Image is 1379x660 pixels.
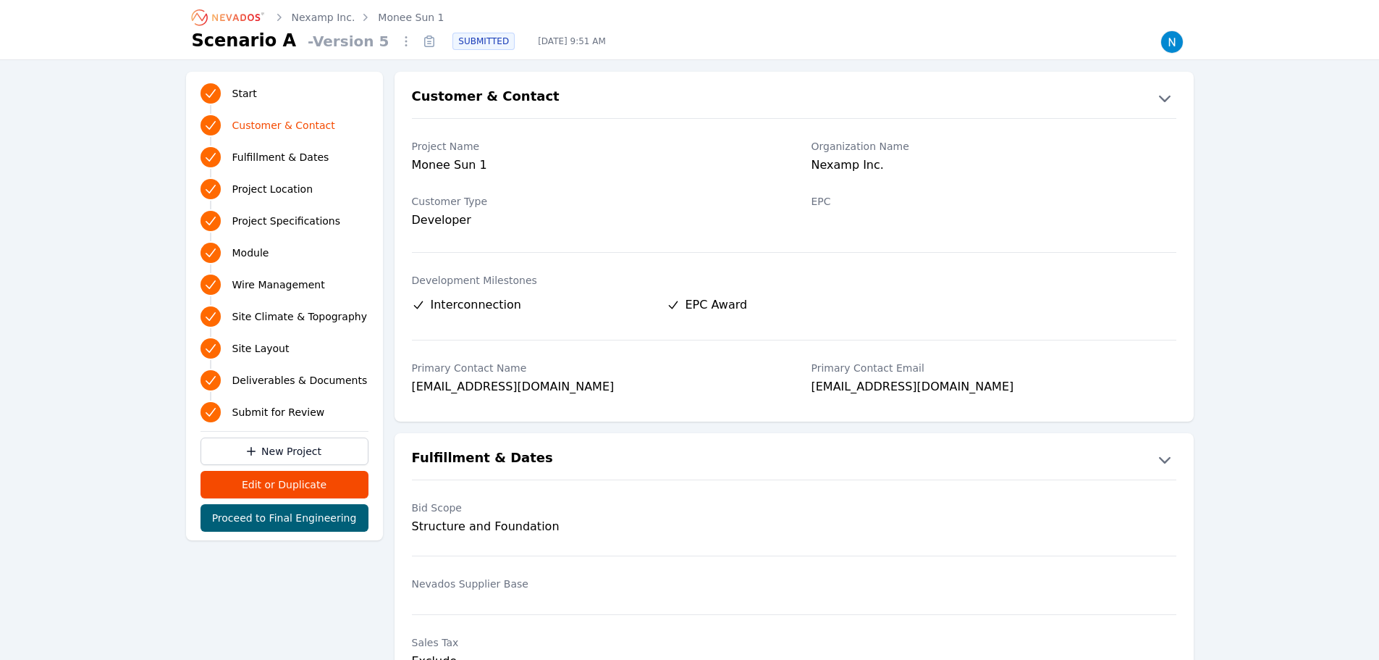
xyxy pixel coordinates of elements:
[412,212,777,229] div: Developer
[201,80,368,425] nav: Progress
[686,296,748,314] span: EPC Award
[412,273,1176,288] label: Development Milestones
[412,378,777,398] div: [EMAIL_ADDRESS][DOMAIN_NAME]
[412,194,777,209] label: Customer Type
[412,448,553,471] h2: Fulfillment & Dates
[412,86,560,109] h2: Customer & Contact
[201,471,368,498] button: Edit or Duplicate
[412,156,777,177] div: Monee Sun 1
[412,361,777,375] label: Primary Contact Name
[412,501,777,515] label: Bid Scope
[232,246,269,260] span: Module
[412,518,777,535] div: Structure and Foundation
[811,361,1176,375] label: Primary Contact Email
[526,35,617,47] span: [DATE] 9:51 AM
[232,182,313,196] span: Project Location
[201,504,368,532] button: Proceed to Final Engineering
[292,10,355,25] a: Nexamp Inc.
[412,139,777,154] label: Project Name
[412,635,777,650] label: Sales Tax
[1160,30,1184,54] img: Nick Rompala
[232,373,368,388] span: Deliverables & Documents
[232,405,325,419] span: Submit for Review
[232,309,367,324] span: Site Climate & Topography
[378,10,444,25] a: Monee Sun 1
[232,277,325,292] span: Wire Management
[811,139,1176,154] label: Organization Name
[232,150,329,164] span: Fulfillment & Dates
[232,214,341,228] span: Project Specifications
[192,6,444,29] nav: Breadcrumb
[395,448,1194,471] button: Fulfillment & Dates
[811,378,1176,398] div: [EMAIL_ADDRESS][DOMAIN_NAME]
[811,156,1176,177] div: Nexamp Inc.
[201,438,368,465] a: New Project
[302,31,395,51] span: - Version 5
[395,86,1194,109] button: Customer & Contact
[232,341,290,356] span: Site Layout
[232,86,257,101] span: Start
[192,29,297,52] h1: Scenario A
[811,194,1176,209] label: EPC
[452,33,515,50] div: SUBMITTED
[431,296,521,314] span: Interconnection
[412,577,777,591] label: Nevados Supplier Base
[232,118,335,133] span: Customer & Contact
